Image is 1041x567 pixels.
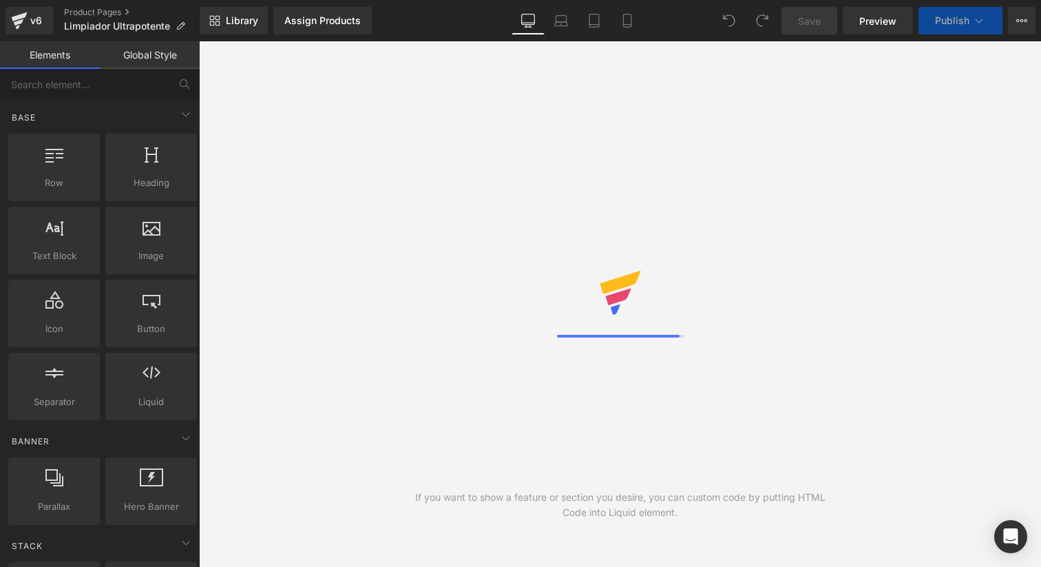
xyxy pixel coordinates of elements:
a: Desktop [512,7,545,34]
span: Stack [10,539,44,553]
a: New Library [200,7,268,34]
span: Heading [109,176,193,190]
a: Laptop [545,7,578,34]
span: Hero Banner [109,499,193,514]
a: Global Style [100,41,200,69]
span: Preview [859,14,896,28]
span: Button [109,322,193,336]
button: Publish [918,7,1002,34]
span: Icon [12,322,96,336]
a: Mobile [611,7,644,34]
span: Row [12,176,96,190]
span: Banner [10,435,51,448]
div: v6 [28,12,45,30]
button: More [1008,7,1035,34]
span: Publish [935,15,969,26]
span: Save [798,14,821,28]
span: Liquid [109,395,193,409]
button: Redo [748,7,776,34]
a: Tablet [578,7,611,34]
div: Assign Products [284,15,361,26]
span: Separator [12,395,96,409]
span: Parallax [12,499,96,514]
span: Library [226,14,258,27]
div: Open Intercom Messenger [994,520,1027,553]
button: Undo [715,7,743,34]
a: Preview [843,7,913,34]
a: v6 [6,7,53,34]
a: Product Pages [64,7,200,18]
span: Image [109,249,193,263]
span: Text Block [12,249,96,263]
span: Base [10,111,37,124]
div: If you want to show a feature or section you desire, you can custom code by putting HTML Code int... [410,490,831,520]
span: Limpiador Ultrapotente [64,21,170,32]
